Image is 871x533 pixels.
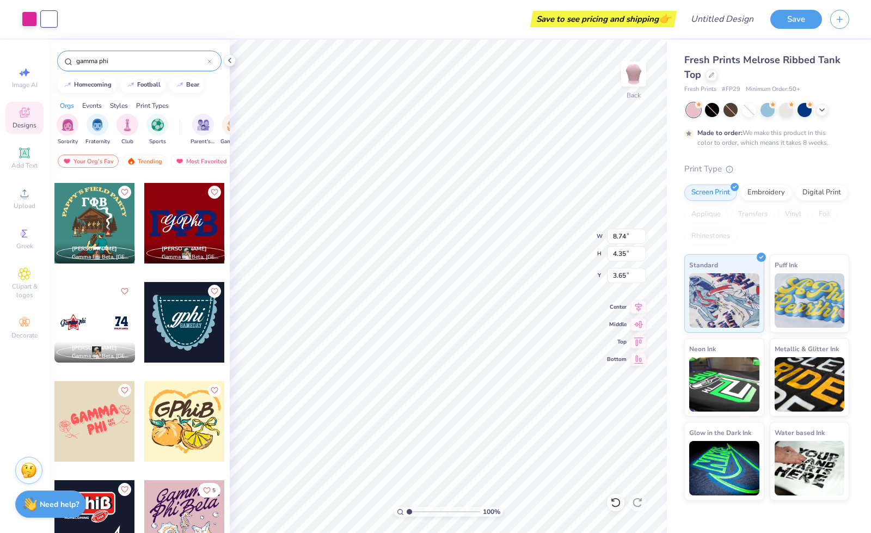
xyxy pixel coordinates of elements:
[795,185,848,201] div: Digital Print
[170,155,232,168] div: Most Favorited
[775,273,845,328] img: Puff Ink
[57,77,116,93] button: homecoming
[175,82,184,88] img: trend_line.gif
[149,138,166,146] span: Sports
[689,259,718,271] span: Standard
[775,343,839,354] span: Metallic & Glitter Ink
[689,357,759,412] img: Neon Ink
[126,82,135,88] img: trend_line.gif
[607,303,627,311] span: Center
[74,82,112,88] div: homecoming
[770,10,822,29] button: Save
[812,206,837,223] div: Foil
[689,441,759,495] img: Glow in the Dark Ink
[13,121,36,130] span: Designs
[697,128,743,137] strong: Made to order:
[198,483,220,498] button: Like
[110,101,128,111] div: Styles
[136,101,169,111] div: Print Types
[197,119,210,131] img: Parent's Weekend Image
[127,157,136,165] img: trending.gif
[533,11,674,27] div: Save to see pricing and shipping
[731,206,775,223] div: Transfers
[684,185,737,201] div: Screen Print
[151,119,164,131] img: Sports Image
[146,114,168,146] div: filter for Sports
[122,155,167,168] div: Trending
[740,185,792,201] div: Embroidery
[11,331,38,340] span: Decorate
[121,138,133,146] span: Club
[191,114,216,146] button: filter button
[684,85,716,94] span: Fresh Prints
[120,77,165,93] button: football
[137,82,161,88] div: football
[85,114,110,146] div: filter for Fraternity
[169,77,204,93] button: bear
[118,285,131,298] button: Like
[191,138,216,146] span: Parent's Weekend
[208,285,221,298] button: Like
[607,321,627,328] span: Middle
[60,101,74,111] div: Orgs
[689,427,751,438] span: Glow in the Dark Ink
[684,53,841,81] span: Fresh Prints Melrose Ribbed Tank Top
[659,12,671,25] span: 👉
[58,138,78,146] span: Sorority
[607,338,627,346] span: Top
[697,128,831,148] div: We make this product in this color to order, which means it takes 8 weeks.
[14,201,35,210] span: Upload
[775,441,845,495] img: Water based Ink
[684,228,737,244] div: Rhinestones
[82,101,102,111] div: Events
[607,356,627,363] span: Bottom
[220,114,246,146] button: filter button
[63,157,71,165] img: most_fav.gif
[118,384,131,397] button: Like
[118,483,131,496] button: Like
[775,357,845,412] img: Metallic & Glitter Ink
[58,155,119,168] div: Your Org's Fav
[775,427,825,438] span: Water based Ink
[12,81,38,89] span: Image AI
[689,343,716,354] span: Neon Ink
[57,114,78,146] button: filter button
[91,119,103,131] img: Fraternity Image
[72,352,131,360] span: Gamma Phi Beta, [GEOGRAPHIC_DATA][US_STATE]
[684,206,728,223] div: Applique
[121,119,133,131] img: Club Image
[75,56,207,66] input: Try "Alpha"
[212,488,216,493] span: 5
[85,138,110,146] span: Fraternity
[162,245,207,253] span: [PERSON_NAME]
[689,273,759,328] img: Standard
[11,161,38,170] span: Add Text
[208,384,221,397] button: Like
[746,85,800,94] span: Minimum Order: 50 +
[175,157,184,165] img: most_fav.gif
[722,85,740,94] span: # FP29
[5,282,44,299] span: Clipart & logos
[627,90,641,100] div: Back
[220,138,246,146] span: Game Day
[62,119,74,131] img: Sorority Image
[63,82,72,88] img: trend_line.gif
[72,253,131,261] span: Gamma Phi Beta, [GEOGRAPHIC_DATA][US_STATE]
[775,259,798,271] span: Puff Ink
[116,114,138,146] div: filter for Club
[778,206,808,223] div: Vinyl
[146,114,168,146] button: filter button
[483,507,500,517] span: 100 %
[116,114,138,146] button: filter button
[16,242,33,250] span: Greek
[85,114,110,146] button: filter button
[227,119,240,131] img: Game Day Image
[191,114,216,146] div: filter for Parent's Weekend
[682,8,762,30] input: Untitled Design
[208,186,221,199] button: Like
[220,114,246,146] div: filter for Game Day
[186,82,199,88] div: bear
[118,186,131,199] button: Like
[72,344,117,352] span: [PERSON_NAME]
[162,253,220,261] span: Gamma Phi Beta, [GEOGRAPHIC_DATA][US_STATE]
